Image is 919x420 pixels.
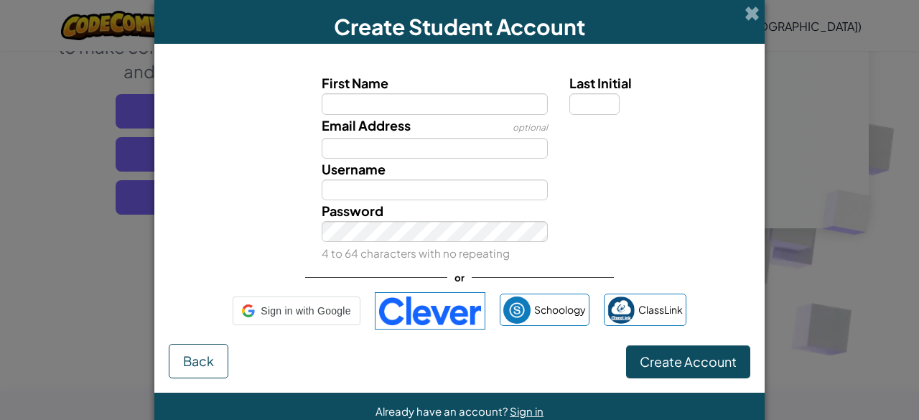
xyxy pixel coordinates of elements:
button: Back [169,344,228,378]
span: First Name [322,75,388,91]
div: Sign in with Google [233,297,360,325]
img: classlink-logo-small.png [607,297,635,324]
span: Password [322,202,383,219]
img: clever-logo-blue.png [375,292,485,330]
small: 4 to 64 characters with no repeating [322,246,510,260]
span: Schoology [534,299,586,320]
span: Create Student Account [334,13,585,40]
img: schoology.png [503,297,531,324]
span: Username [322,161,386,177]
span: or [447,267,472,288]
span: Already have an account? [375,404,510,418]
span: Back [183,353,214,369]
span: Sign in with Google [261,301,350,322]
button: Create Account [626,345,750,378]
span: optional [513,122,548,133]
a: Sign in [510,404,544,418]
span: ClassLink [638,299,683,320]
span: Email Address [322,117,411,134]
span: Last Initial [569,75,632,91]
span: Create Account [640,353,737,370]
